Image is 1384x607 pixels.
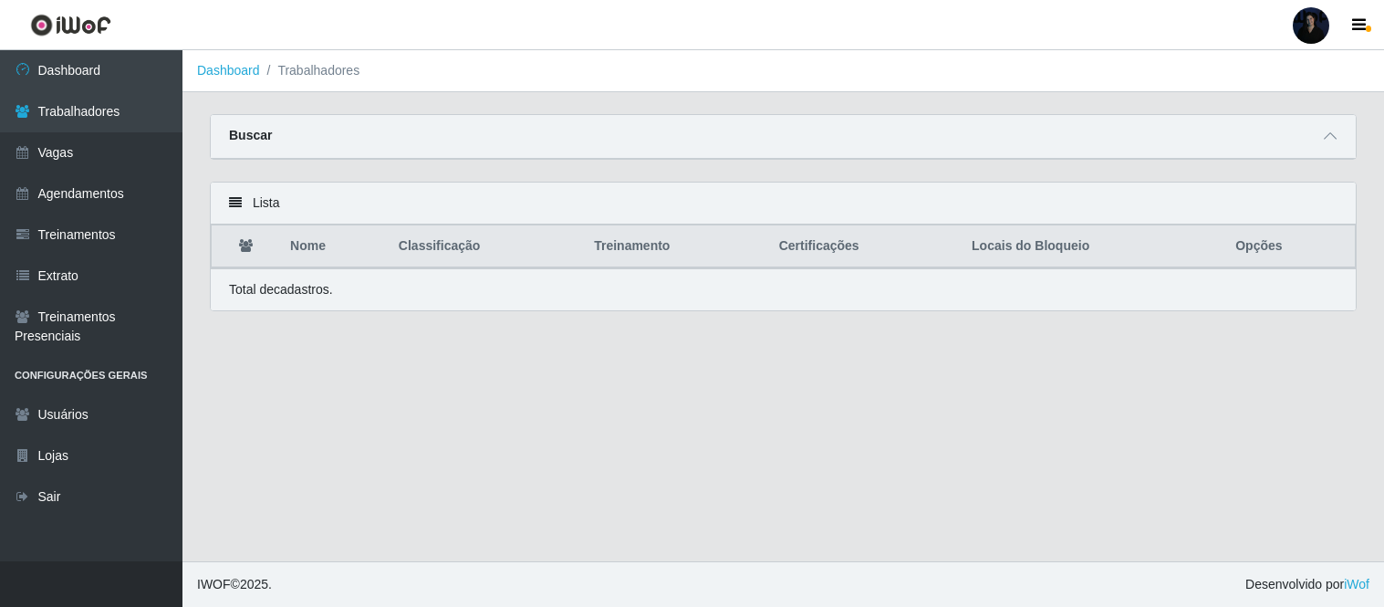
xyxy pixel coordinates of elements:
th: Treinamento [583,225,768,268]
th: Certificações [768,225,961,268]
th: Nome [279,225,388,268]
div: Lista [211,183,1356,225]
p: Total de cadastros. [229,280,333,299]
th: Opções [1224,225,1355,268]
nav: breadcrumb [182,50,1384,92]
a: Dashboard [197,63,260,78]
span: IWOF [197,577,231,591]
strong: Buscar [229,128,272,142]
th: Classificação [388,225,583,268]
img: CoreUI Logo [30,14,111,37]
span: Desenvolvido por [1245,575,1369,594]
a: iWof [1344,577,1369,591]
th: Locais do Bloqueio [961,225,1224,268]
span: © 2025 . [197,575,272,594]
li: Trabalhadores [260,61,360,80]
